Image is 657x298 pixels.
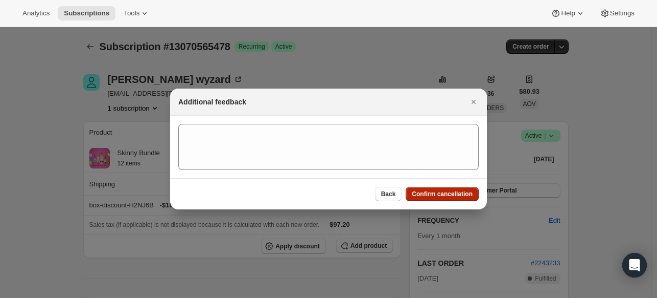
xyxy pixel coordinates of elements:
[561,9,575,17] span: Help
[118,6,156,20] button: Tools
[466,95,481,109] button: Close
[381,190,396,198] span: Back
[545,6,591,20] button: Help
[406,187,479,201] button: Confirm cancellation
[375,187,402,201] button: Back
[64,9,109,17] span: Subscriptions
[58,6,115,20] button: Subscriptions
[178,97,246,107] h2: Additional feedback
[594,6,641,20] button: Settings
[22,9,50,17] span: Analytics
[412,190,473,198] span: Confirm cancellation
[16,6,56,20] button: Analytics
[622,253,647,278] div: Open Intercom Messenger
[610,9,635,17] span: Settings
[124,9,139,17] span: Tools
